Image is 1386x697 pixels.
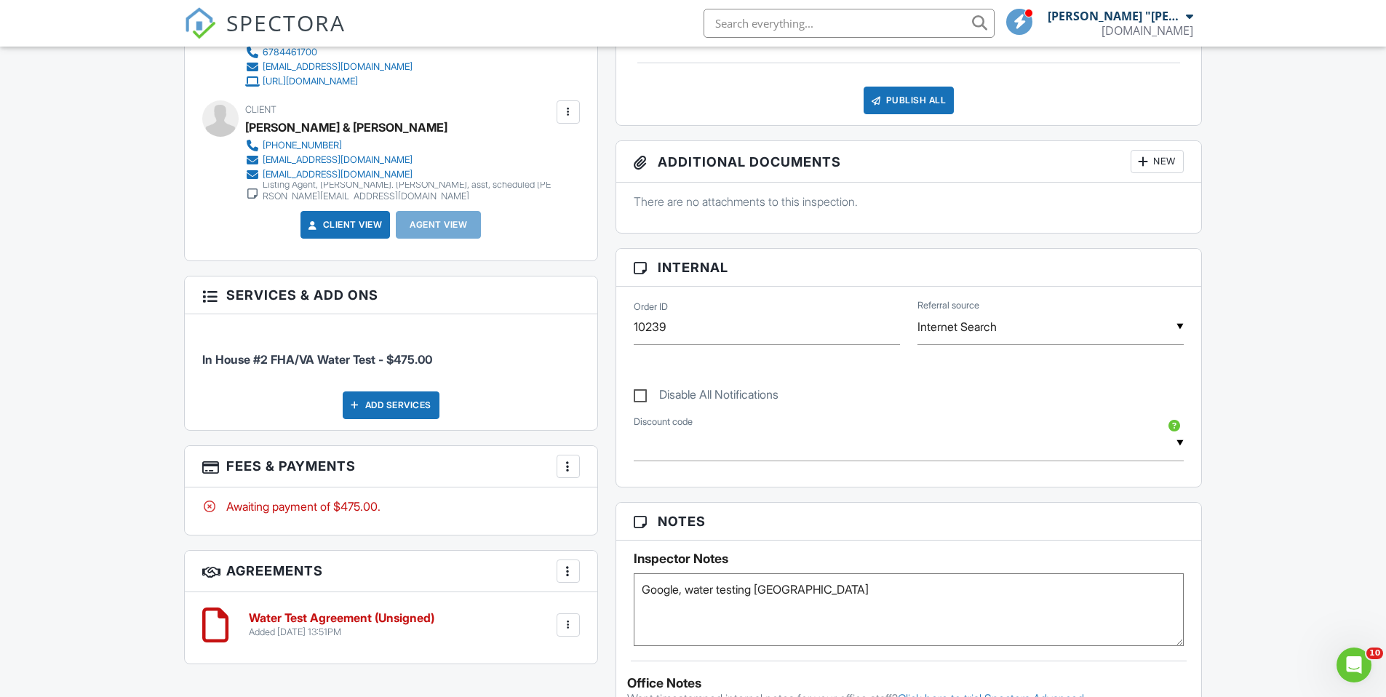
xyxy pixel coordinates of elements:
[917,299,979,312] label: Referral source
[634,194,1184,210] p: There are no attachments to this inspection.
[202,325,580,379] li: Service: In House #2 FHA/VA Water Test
[1048,9,1182,23] div: [PERSON_NAME] "[PERSON_NAME]" [PERSON_NAME]
[245,74,535,89] a: [URL][DOMAIN_NAME]
[245,153,553,167] a: [EMAIL_ADDRESS][DOMAIN_NAME]
[184,20,346,50] a: SPECTORA
[245,167,553,182] a: [EMAIL_ADDRESS][DOMAIN_NAME]
[263,61,413,73] div: [EMAIL_ADDRESS][DOMAIN_NAME]
[245,60,535,74] a: [EMAIL_ADDRESS][DOMAIN_NAME]
[1366,648,1383,659] span: 10
[1131,150,1184,173] div: New
[245,116,447,138] div: [PERSON_NAME] & [PERSON_NAME]
[263,76,358,87] div: [URL][DOMAIN_NAME]
[864,87,955,114] div: Publish All
[1102,23,1193,38] div: GeorgiaHomePros.com
[263,179,553,202] div: Listing Agent, [PERSON_NAME]. [PERSON_NAME], asst, scheduled [PERSON_NAME][EMAIL_ADDRESS][DOMAIN_...
[245,138,553,153] a: [PHONE_NUMBER]
[627,676,1191,690] div: Office Notes
[249,612,434,637] a: Water Test Agreement (Unsigned) Added [DATE] 13:51PM
[1337,648,1371,682] iframe: Intercom live chat
[249,612,434,625] h6: Water Test Agreement (Unsigned)
[263,140,342,151] div: [PHONE_NUMBER]
[226,7,346,38] span: SPECTORA
[185,446,597,487] h3: Fees & Payments
[185,551,597,592] h3: Agreements
[634,300,668,313] label: Order ID
[249,626,434,638] div: Added [DATE] 13:51PM
[634,415,693,429] label: Discount code
[616,141,1202,183] h3: Additional Documents
[343,391,439,419] div: Add Services
[263,154,413,166] div: [EMAIL_ADDRESS][DOMAIN_NAME]
[634,551,1184,566] h5: Inspector Notes
[616,249,1202,287] h3: Internal
[245,45,535,60] a: 6784461700
[634,573,1184,646] textarea: Google, water testing [GEOGRAPHIC_DATA]
[202,498,580,514] div: Awaiting payment of $475.00.
[704,9,995,38] input: Search everything...
[634,388,778,406] label: Disable All Notifications
[245,104,276,115] span: Client
[184,7,216,39] img: The Best Home Inspection Software - Spectora
[202,352,432,367] span: In House #2 FHA/VA Water Test - $475.00
[306,218,383,232] a: Client View
[185,276,597,314] h3: Services & Add ons
[263,169,413,180] div: [EMAIL_ADDRESS][DOMAIN_NAME]
[616,503,1202,541] h3: Notes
